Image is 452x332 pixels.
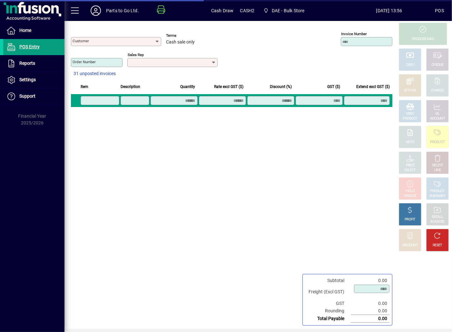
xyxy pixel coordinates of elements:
[434,168,441,173] div: LINE
[435,5,444,16] div: POS
[85,5,106,16] button: Profile
[430,189,445,194] div: PRODUCT
[431,63,444,67] div: CHEQUE
[327,83,340,90] span: GST ($)
[405,168,416,173] div: SELECT
[240,5,255,16] span: CASH2
[106,5,139,16] div: Parts to Go Ltd.
[351,277,389,284] td: 0.00
[19,28,31,33] span: Home
[430,140,445,145] div: PRODUCT
[180,83,195,90] span: Quantity
[272,5,305,16] span: DAE - Bulk Store
[261,5,307,16] span: DAE - Bulk Store
[305,315,351,323] td: Total Payable
[406,63,414,67] div: CASH
[19,44,40,49] span: POS Entry
[432,163,443,168] div: DELETE
[403,116,417,121] div: PRODUCT
[341,32,367,36] mat-label: Invoice number
[404,88,416,93] div: EFTPOS
[406,189,414,194] div: HOLD
[402,243,418,248] div: DISCOUNT
[3,55,64,72] a: Reports
[3,72,64,88] a: Settings
[3,88,64,104] a: Support
[432,215,443,220] div: RECALL
[71,68,118,80] button: 31 unposted invoices
[429,194,446,199] div: SUMMARY
[73,39,89,43] mat-label: Customer
[305,300,351,307] td: GST
[121,83,140,90] span: Description
[305,284,351,300] td: Freight (Excl GST)
[404,194,416,199] div: INVOICE
[433,243,442,248] div: RESET
[351,315,389,323] td: 0.00
[128,53,144,57] mat-label: Sales rep
[436,112,440,116] div: GL
[406,140,414,145] div: NOTE
[19,77,36,82] span: Settings
[405,217,416,222] div: PROFIT
[166,40,195,45] span: Cash sale only
[356,83,390,90] span: Extend excl GST ($)
[406,163,415,168] div: PRICE
[166,34,205,38] span: Terms
[431,88,444,93] div: CHARGE
[73,60,96,64] mat-label: Order number
[351,307,389,315] td: 0.00
[305,307,351,315] td: Rounding
[19,61,35,66] span: Reports
[406,112,414,116] div: MISC
[430,220,444,224] div: INVOICES
[3,23,64,39] a: Home
[74,70,116,77] span: 31 unposted invoices
[270,83,292,90] span: Discount (%)
[19,93,35,99] span: Support
[343,5,435,16] span: [DATE] 13:56
[81,83,88,90] span: Item
[430,116,445,121] div: ACCOUNT
[412,37,434,42] div: PROCESS SALE
[211,5,234,16] span: Cash Draw
[351,300,389,307] td: 0.00
[214,83,243,90] span: Rate excl GST ($)
[305,277,351,284] td: Subtotal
